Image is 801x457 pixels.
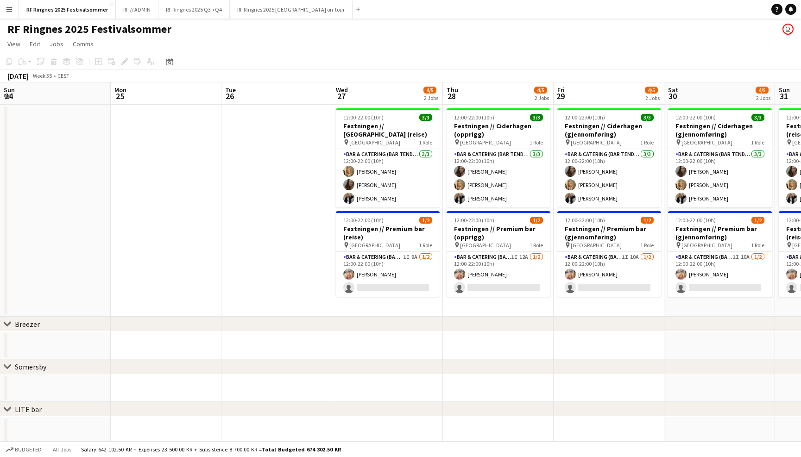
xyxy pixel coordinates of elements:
[447,108,550,207] app-job-card: 12:00-22:00 (10h)3/3Festningen // Ciderhagen (opprigg) [GEOGRAPHIC_DATA]1 RoleBar & Catering (Bar...
[557,108,661,207] app-job-card: 12:00-22:00 (10h)3/3Festningen // Ciderhagen (gjennomføring) [GEOGRAPHIC_DATA]1 RoleBar & Caterin...
[447,211,550,297] app-job-card: 12:00-22:00 (10h)1/2Festningen // Premium bar (opprigg) [GEOGRAPHIC_DATA]1 RoleBar & Catering (Ba...
[15,405,42,414] div: LITE bar
[556,91,565,101] span: 29
[419,217,432,224] span: 1/2
[557,122,661,138] h3: Festningen // Ciderhagen (gjennomføring)
[113,91,126,101] span: 25
[530,242,543,249] span: 1 Role
[51,446,73,453] span: All jobs
[777,91,790,101] span: 31
[230,0,353,19] button: RF Ringnes 2025 [GEOGRAPHIC_DATA] on-tour
[2,91,15,101] span: 24
[447,252,550,297] app-card-role: Bar & Catering (Bar Tender)1I12A1/212:00-22:00 (10h)[PERSON_NAME]
[336,211,440,297] app-job-card: 12:00-22:00 (10h)1/2Festningen // Premium bar (reise) [GEOGRAPHIC_DATA]1 RoleBar & Catering (Bar ...
[571,242,622,249] span: [GEOGRAPHIC_DATA]
[640,242,654,249] span: 1 Role
[668,122,772,138] h3: Festningen // Ciderhagen (gjennomføring)
[530,139,543,146] span: 1 Role
[15,362,46,371] div: Somersby
[667,91,678,101] span: 30
[336,86,348,94] span: Wed
[31,72,54,79] span: Week 35
[225,86,236,94] span: Tue
[419,114,432,121] span: 3/3
[751,139,764,146] span: 1 Role
[645,87,658,94] span: 4/5
[534,87,547,94] span: 4/5
[557,225,661,241] h3: Festningen // Premium bar (gjennomføring)
[57,72,69,79] div: CEST
[336,108,440,207] app-job-card: 12:00-22:00 (10h)3/3Festningen // [GEOGRAPHIC_DATA] (reise) [GEOGRAPHIC_DATA]1 RoleBar & Catering...
[7,71,29,81] div: [DATE]
[419,242,432,249] span: 1 Role
[565,114,605,121] span: 12:00-22:00 (10h)
[681,139,732,146] span: [GEOGRAPHIC_DATA]
[447,122,550,138] h3: Festningen // Ciderhagen (opprigg)
[4,38,24,50] a: View
[349,242,400,249] span: [GEOGRAPHIC_DATA]
[751,217,764,224] span: 1/2
[460,139,511,146] span: [GEOGRAPHIC_DATA]
[15,319,40,329] div: Breezer
[81,446,341,453] div: Salary 642 102.50 KR + Expenses 23 500.00 KR + Subsistence 8 700.00 KR =
[336,252,440,297] app-card-role: Bar & Catering (Bar Tender)1I9A1/212:00-22:00 (10h)[PERSON_NAME]
[668,108,772,207] app-job-card: 12:00-22:00 (10h)3/3Festningen // Ciderhagen (gjennomføring) [GEOGRAPHIC_DATA]1 RoleBar & Caterin...
[445,91,458,101] span: 28
[530,114,543,121] span: 3/3
[19,0,116,19] button: RF Ringnes 2025 Festivalsommer
[50,40,63,48] span: Jobs
[454,114,494,121] span: 12:00-22:00 (10h)
[336,122,440,138] h3: Festningen // [GEOGRAPHIC_DATA] (reise)
[530,217,543,224] span: 1/2
[447,225,550,241] h3: Festningen // Premium bar (opprigg)
[30,40,40,48] span: Edit
[779,86,790,94] span: Sun
[675,217,716,224] span: 12:00-22:00 (10h)
[114,86,126,94] span: Mon
[73,40,94,48] span: Comms
[751,242,764,249] span: 1 Role
[343,114,384,121] span: 12:00-22:00 (10h)
[336,225,440,241] h3: Festningen // Premium bar (reise)
[15,446,42,453] span: Budgeted
[46,38,67,50] a: Jobs
[641,114,654,121] span: 3/3
[5,444,43,455] button: Budgeted
[675,114,716,121] span: 12:00-22:00 (10h)
[419,139,432,146] span: 1 Role
[668,149,772,207] app-card-role: Bar & Catering (Bar Tender)3/312:00-22:00 (10h)[PERSON_NAME][PERSON_NAME][PERSON_NAME]
[641,217,654,224] span: 1/2
[262,446,341,453] span: Total Budgeted 674 302.50 KR
[334,91,348,101] span: 27
[424,94,438,101] div: 2 Jobs
[7,40,20,48] span: View
[535,94,549,101] div: 2 Jobs
[571,139,622,146] span: [GEOGRAPHIC_DATA]
[668,211,772,297] div: 12:00-22:00 (10h)1/2Festningen // Premium bar (gjennomføring) [GEOGRAPHIC_DATA]1 RoleBar & Cateri...
[782,24,794,35] app-user-avatar: Mille Berger
[557,86,565,94] span: Fri
[447,149,550,207] app-card-role: Bar & Catering (Bar Tender)3/312:00-22:00 (10h)[PERSON_NAME][PERSON_NAME][PERSON_NAME]
[681,242,732,249] span: [GEOGRAPHIC_DATA]
[557,211,661,297] app-job-card: 12:00-22:00 (10h)1/2Festningen // Premium bar (gjennomføring) [GEOGRAPHIC_DATA]1 RoleBar & Cateri...
[423,87,436,94] span: 4/5
[224,91,236,101] span: 26
[454,217,494,224] span: 12:00-22:00 (10h)
[349,139,400,146] span: [GEOGRAPHIC_DATA]
[751,114,764,121] span: 3/3
[158,0,230,19] button: RF Ringnes 2025 Q3 +Q4
[645,94,660,101] div: 2 Jobs
[640,139,654,146] span: 1 Role
[557,149,661,207] app-card-role: Bar & Catering (Bar Tender)3/312:00-22:00 (10h)[PERSON_NAME][PERSON_NAME][PERSON_NAME]
[668,252,772,297] app-card-role: Bar & Catering (Bar Tender)1I10A1/212:00-22:00 (10h)[PERSON_NAME]
[4,86,15,94] span: Sun
[336,149,440,207] app-card-role: Bar & Catering (Bar Tender)3/312:00-22:00 (10h)[PERSON_NAME][PERSON_NAME][PERSON_NAME]
[668,225,772,241] h3: Festningen // Premium bar (gjennomføring)
[668,86,678,94] span: Sat
[69,38,97,50] a: Comms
